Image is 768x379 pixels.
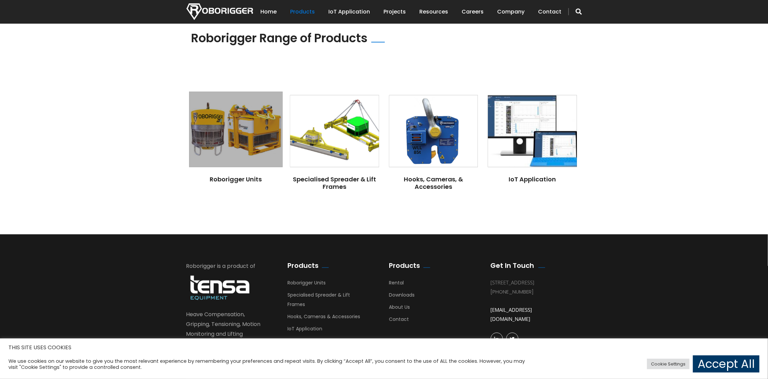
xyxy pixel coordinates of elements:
[288,261,319,270] h2: Products
[462,1,484,22] a: Careers
[491,261,534,270] h2: Get In Touch
[290,1,315,22] a: Products
[420,1,448,22] a: Resources
[186,3,253,20] img: Nortech
[491,333,503,345] a: linkedin
[389,292,415,302] a: Downloads
[389,304,410,314] a: About Us
[288,313,360,323] a: Hooks, Cameras & Accessories
[186,261,267,359] div: Roborigger is a product of Heave Compensation, Gripping, Tensioning, Motion Monitoring and Liftin...
[8,343,760,352] h5: THIS SITE USES COOKIES
[8,358,534,370] div: We use cookies on our website to give you the most relevant experience by remembering your prefer...
[288,292,350,311] a: Specialised Spreader & Lift Frames
[261,1,277,22] a: Home
[389,261,420,270] h2: Products
[288,325,323,335] a: IoT Application
[329,1,370,22] a: IoT Application
[384,1,406,22] a: Projects
[647,359,690,369] a: Cookie Settings
[538,1,562,22] a: Contact
[491,287,572,296] div: [PHONE_NUMBER]
[491,278,572,287] div: [STREET_ADDRESS]
[506,333,518,345] a: Twitter
[293,175,376,191] a: Specialised Spreader & Lift Frames
[191,31,368,45] h2: Roborigger Range of Products
[389,316,409,326] a: Contact
[404,175,463,191] a: Hooks, Cameras, & Accessories
[693,355,760,373] a: Accept All
[509,175,556,183] a: IoT Application
[389,279,404,289] a: Rental
[491,306,532,322] a: [EMAIL_ADDRESS][DOMAIN_NAME]
[497,1,525,22] a: Company
[210,175,262,183] a: Roborigger Units
[288,279,326,289] a: Roborigger Units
